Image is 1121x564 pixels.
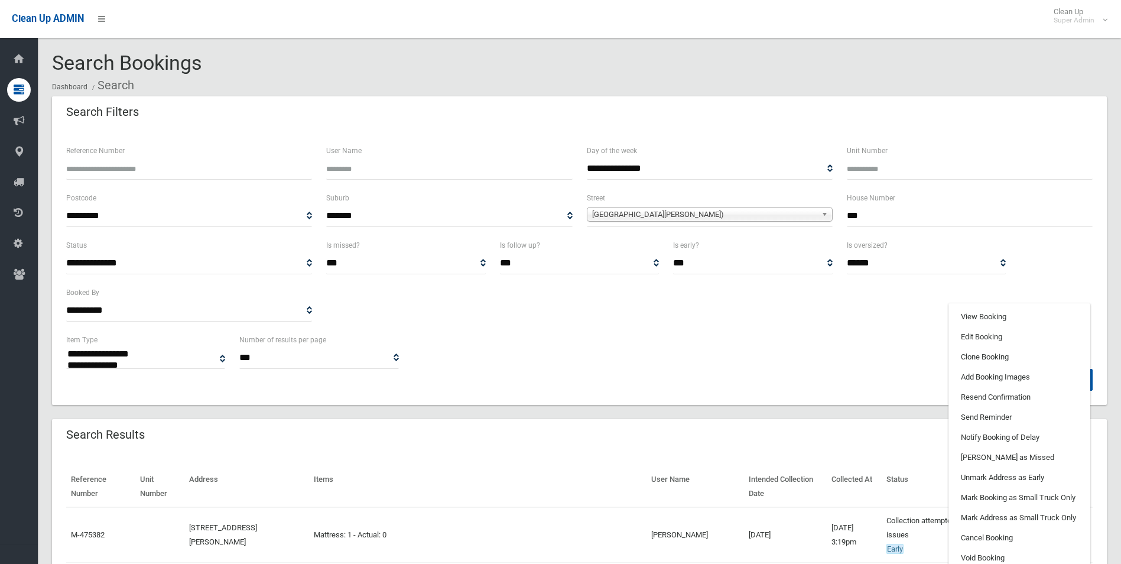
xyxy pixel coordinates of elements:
a: Clone Booking [949,347,1090,367]
td: [PERSON_NAME] [646,507,744,563]
label: Is early? [673,239,699,252]
a: Unmark Address as Early [949,468,1090,488]
th: Address [184,466,309,507]
label: House Number [847,192,895,205]
label: Is oversized? [847,239,888,252]
a: Edit Booking [949,327,1090,347]
th: Collected At [827,466,882,507]
label: Postcode [66,192,96,205]
a: Dashboard [52,83,87,91]
th: Intended Collection Date [744,466,827,507]
a: View Booking [949,307,1090,327]
label: Booked By [66,286,99,299]
a: [PERSON_NAME] as Missed [949,448,1090,468]
th: User Name [646,466,744,507]
label: Is missed? [326,239,360,252]
a: Mark Booking as Small Truck Only [949,488,1090,508]
a: Mark Address as Small Truck Only [949,508,1090,528]
li: Search [89,74,134,96]
label: Suburb [326,192,349,205]
td: Collection attempted but driver reported issues [882,507,1026,563]
span: Clean Up [1048,7,1106,25]
span: Search Bookings [52,51,202,74]
label: Day of the week [587,144,637,157]
span: Early [886,544,904,554]
label: Unit Number [847,144,888,157]
td: [DATE] [744,507,827,563]
label: Item Type [66,333,98,346]
label: Status [66,239,87,252]
label: Number of results per page [239,333,326,346]
td: Mattress: 1 - Actual: 0 [309,507,646,563]
th: Unit Number [135,466,185,507]
a: Cancel Booking [949,528,1090,548]
label: User Name [326,144,362,157]
td: [DATE] 3:19pm [827,507,882,563]
small: Super Admin [1054,16,1094,25]
label: Is follow up? [500,239,540,252]
th: Items [309,466,646,507]
header: Search Filters [52,101,153,124]
label: Reference Number [66,144,125,157]
a: Add Booking Images [949,367,1090,387]
a: Send Reminder [949,407,1090,427]
th: Status [882,466,1026,507]
a: [STREET_ADDRESS][PERSON_NAME] [189,523,257,546]
a: M-475382 [71,530,105,539]
span: Clean Up ADMIN [12,13,84,24]
a: Resend Confirmation [949,387,1090,407]
a: Notify Booking of Delay [949,427,1090,448]
header: Search Results [52,423,159,446]
th: Reference Number [66,466,135,507]
span: [GEOGRAPHIC_DATA][PERSON_NAME]) [592,208,817,222]
label: Street [587,192,605,205]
